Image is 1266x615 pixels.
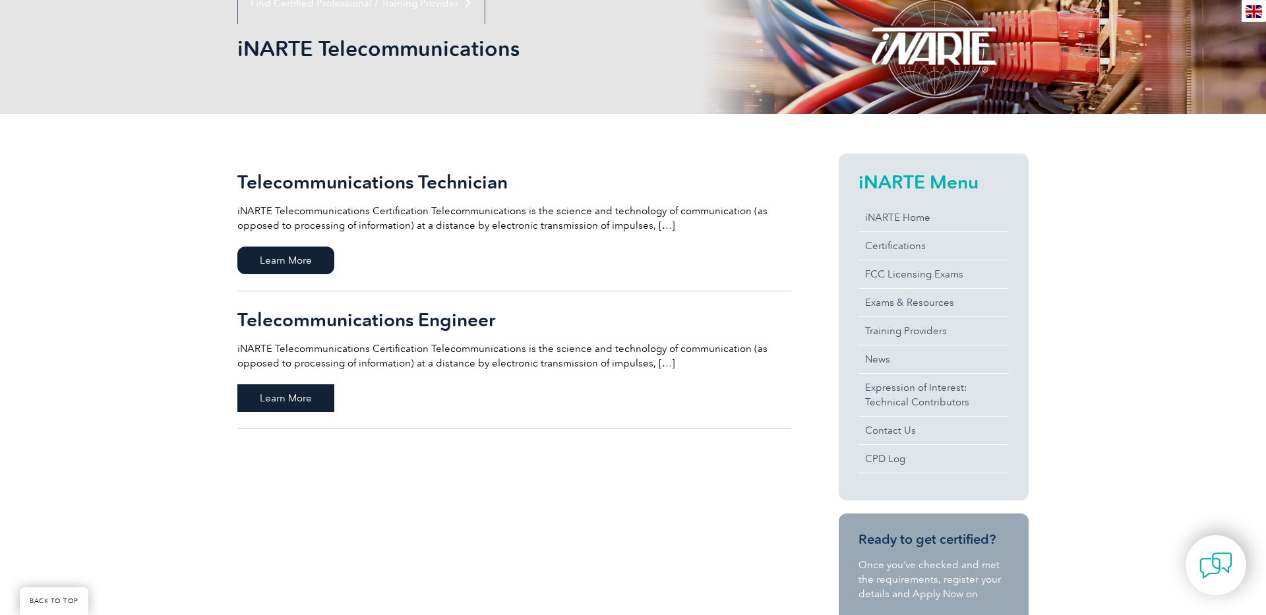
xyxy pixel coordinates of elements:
a: Certifications [859,232,1009,260]
a: Exams & Resources [859,289,1009,316]
a: Expression of Interest:Technical Contributors [859,374,1009,416]
span: Learn More [237,247,334,274]
img: contact-chat.png [1199,549,1232,582]
a: BACK TO TOP [20,587,88,615]
p: iNARTE Telecommunications Certification Telecommunications is the science and technology of commu... [237,341,791,370]
img: en [1246,5,1262,18]
h2: Telecommunications Technician [237,171,791,192]
p: Once you’ve checked and met the requirements, register your details and Apply Now on [859,558,1009,601]
a: Contact Us [859,417,1009,444]
p: iNARTE Telecommunications Certification Telecommunications is the science and technology of commu... [237,204,791,233]
a: Telecommunications Engineer iNARTE Telecommunications Certification Telecommunications is the sci... [237,291,791,429]
a: FCC Licensing Exams [859,260,1009,288]
h2: Telecommunications Engineer [237,309,791,330]
span: Learn More [237,384,334,412]
h1: iNARTE Telecommunications [237,36,744,61]
a: CPD Log [859,445,1009,473]
a: iNARTE Home [859,204,1009,231]
a: Telecommunications Technician iNARTE Telecommunications Certification Telecommunications is the s... [237,154,791,291]
h3: Ready to get certified? [859,531,1009,548]
h2: iNARTE Menu [859,171,1009,192]
a: Training Providers [859,317,1009,345]
a: News [859,345,1009,373]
